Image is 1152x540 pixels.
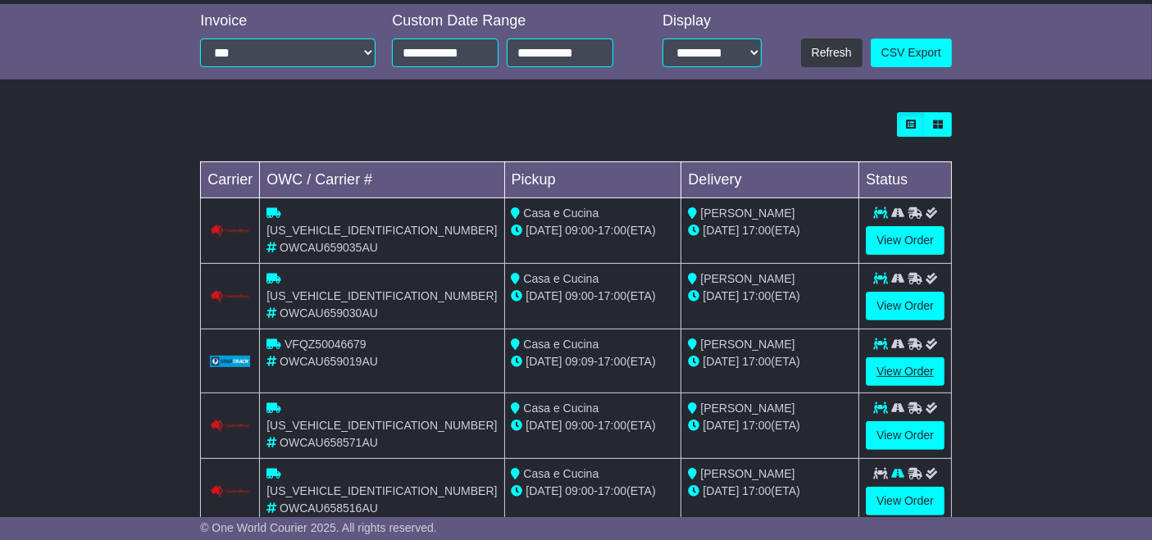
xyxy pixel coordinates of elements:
span: OWCAU658571AU [280,436,378,449]
span: © One World Courier 2025. All rights reserved. [200,521,437,534]
span: [DATE] [526,289,562,302]
div: (ETA) [688,353,852,370]
span: Casa e Cucina [523,467,599,480]
span: [PERSON_NAME] [700,338,795,351]
span: [DATE] [703,224,739,237]
a: View Order [866,226,945,255]
div: Display [663,12,762,30]
img: GetCarrierServiceLogo [210,356,251,366]
span: 09:00 [565,484,594,497]
span: 17:00 [598,289,626,302]
span: 17:00 [742,355,771,368]
span: [DATE] [526,419,562,432]
span: OWCAU658516AU [280,501,378,515]
div: (ETA) [688,417,852,434]
a: View Order [866,487,945,515]
span: [PERSON_NAME] [700,467,795,480]
div: - (ETA) [512,222,675,239]
a: View Order [866,421,945,450]
div: (ETA) [688,222,852,239]
span: 09:00 [565,224,594,237]
span: [DATE] [526,224,562,237]
span: OWCAU659019AU [280,355,378,368]
span: Casa e Cucina [523,206,599,220]
button: Refresh [801,39,863,67]
span: [US_VEHICLE_IDENTIFICATION_NUMBER] [266,224,497,237]
td: Status [859,161,952,197]
div: (ETA) [688,483,852,500]
div: - (ETA) [512,353,675,370]
img: Couriers_Please.png [210,225,251,238]
span: 17:00 [598,224,626,237]
div: Invoice [200,12,376,30]
span: Casa e Cucina [523,338,599,351]
span: [DATE] [526,484,562,497]
span: [US_VEHICLE_IDENTIFICATION_NUMBER] [266,419,497,432]
a: CSV Export [871,39,952,67]
span: 09:00 [565,289,594,302]
span: [DATE] [703,484,739,497]
span: [PERSON_NAME] [700,206,795,220]
span: [DATE] [703,355,739,368]
span: [PERSON_NAME] [700,402,795,415]
img: Couriers_Please.png [210,290,251,303]
span: 17:00 [598,419,626,432]
a: View Order [866,292,945,320]
span: [US_VEHICLE_IDENTIFICATION_NUMBER] [266,484,497,497]
span: 09:09 [565,355,594,368]
span: [DATE] [526,355,562,368]
span: [DATE] [703,289,739,302]
span: 09:00 [565,419,594,432]
span: OWCAU659035AU [280,241,378,254]
img: Couriers_Please.png [210,485,251,498]
span: 17:00 [742,289,771,302]
span: [DATE] [703,419,739,432]
span: Casa e Cucina [523,402,599,415]
div: Custom Date Range [392,12,631,30]
div: - (ETA) [512,288,675,305]
td: Pickup [504,161,681,197]
span: OWCAU659030AU [280,306,378,320]
span: 17:00 [598,484,626,497]
td: Carrier [201,161,260,197]
span: 17:00 [742,484,771,497]
div: (ETA) [688,288,852,305]
td: OWC / Carrier # [260,161,504,197]
img: Couriers_Please.png [210,420,251,433]
a: View Order [866,357,945,386]
span: 17:00 [742,224,771,237]
span: 17:00 [598,355,626,368]
td: Delivery [681,161,859,197]
span: 17:00 [742,419,771,432]
span: Casa e Cucina [523,272,599,285]
div: - (ETA) [512,417,675,434]
span: VFQZ50046679 [285,338,367,351]
span: [PERSON_NAME] [700,272,795,285]
div: - (ETA) [512,483,675,500]
span: [US_VEHICLE_IDENTIFICATION_NUMBER] [266,289,497,302]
